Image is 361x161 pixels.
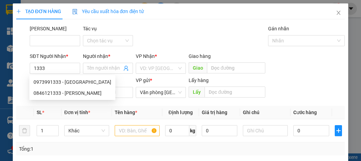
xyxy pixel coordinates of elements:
span: Giao [189,62,207,73]
div: 0973991333 - anh giang [29,77,115,88]
div: 0846121333 - TRỌNG QUÁN [29,88,115,99]
label: Mã ĐH [30,26,67,31]
span: Lấy hàng [189,78,209,83]
span: user-add [123,66,129,71]
input: VD: Bàn, Ghế [115,125,160,136]
div: 0973991333 - [GEOGRAPHIC_DATA] [34,78,111,86]
span: close [336,10,341,16]
span: Cước hàng [293,110,317,115]
span: plus [16,9,21,14]
th: Ghi chú [240,106,291,119]
span: kg [189,125,196,136]
span: SL [37,110,42,115]
span: Đơn vị tính [64,110,90,115]
span: Giao hàng [189,53,211,59]
div: VP gửi [136,77,186,84]
span: Lấy [189,87,205,98]
label: Tác vụ [83,26,97,31]
span: Văn phòng Tân Kỳ [140,87,182,98]
button: Close [329,3,348,23]
span: VP Nhận [136,53,155,59]
div: 0846121333 - [PERSON_NAME] [34,89,111,97]
div: SĐT Người Nhận [30,52,80,60]
button: plus [335,125,342,136]
img: icon [72,9,78,14]
input: Ghi Chú [243,125,288,136]
label: Gán nhãn [268,26,289,31]
input: Dọc đường [207,62,265,73]
span: Định lượng [169,110,193,115]
span: Khác [68,125,105,136]
div: Người nhận [83,52,133,60]
span: TẠO ĐƠN HÀNG [16,9,61,14]
span: Giá trị hàng [202,110,227,115]
span: Tên hàng [115,110,137,115]
input: Mã ĐH [30,35,80,46]
input: Dọc đường [205,87,265,98]
button: delete [19,125,30,136]
input: 0 [202,125,237,136]
div: Tổng: 1 [19,145,140,153]
span: Yêu cầu xuất hóa đơn điện tử [72,9,144,14]
span: plus [335,128,342,133]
